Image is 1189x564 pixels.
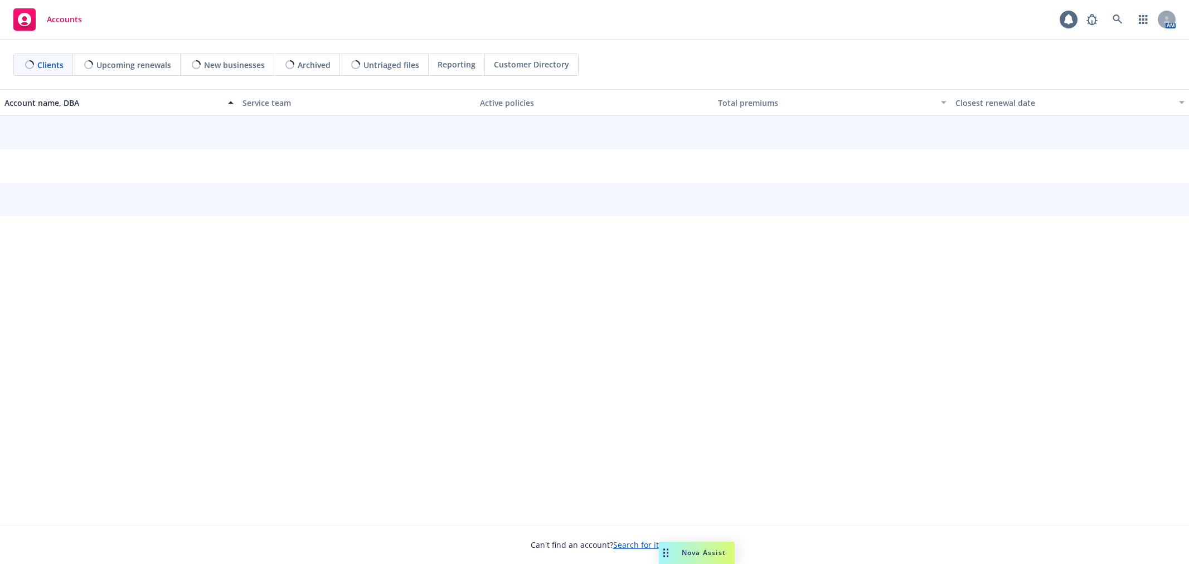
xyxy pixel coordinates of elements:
span: Can't find an account? [531,539,659,551]
button: Nova Assist [659,542,735,564]
button: Total premiums [714,89,952,116]
span: Archived [298,59,331,71]
div: Drag to move [659,542,673,564]
div: Total premiums [718,97,935,109]
a: Search [1107,8,1129,31]
button: Service team [238,89,476,116]
a: Report a Bug [1081,8,1103,31]
a: Search for it [613,539,659,550]
span: Reporting [438,59,475,70]
span: Nova Assist [682,548,726,557]
div: Closest renewal date [955,97,1172,109]
span: New businesses [204,59,265,71]
span: Upcoming renewals [96,59,171,71]
button: Closest renewal date [951,89,1189,116]
span: Untriaged files [363,59,419,71]
span: Clients [37,59,64,71]
span: Customer Directory [494,59,569,70]
a: Switch app [1132,8,1154,31]
button: Active policies [475,89,714,116]
div: Active policies [480,97,709,109]
span: Accounts [47,15,82,24]
a: Accounts [9,4,86,35]
div: Service team [242,97,472,109]
div: Account name, DBA [4,97,221,109]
